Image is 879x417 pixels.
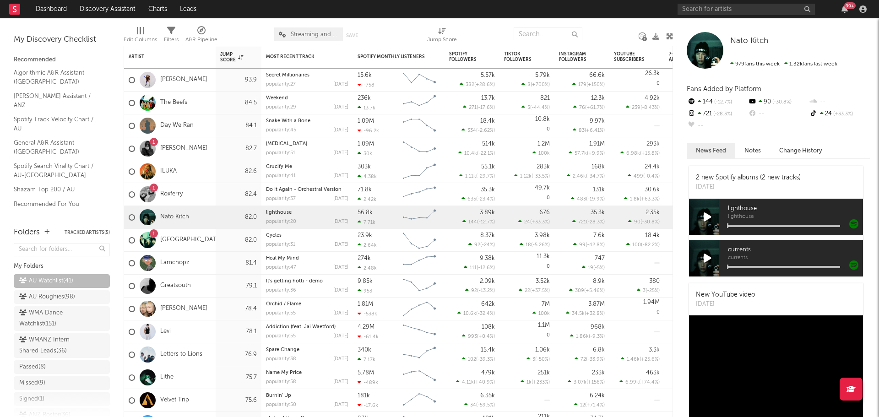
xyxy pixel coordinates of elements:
[481,164,495,170] div: 55.1k
[687,108,748,120] div: 721
[333,242,348,247] div: [DATE]
[480,118,495,124] div: 18.4k
[358,72,372,78] div: 15.6k
[579,105,585,110] span: 76
[504,51,536,62] div: TikTok Followers
[220,52,243,63] div: Jump Score
[470,265,477,271] span: 111
[399,92,440,114] svg: Chart title
[19,292,75,303] div: AU Roughies ( 98 )
[569,150,605,156] div: ( )
[461,196,495,202] div: ( )
[634,174,643,179] span: 499
[771,100,792,105] span: -30.8 %
[14,199,101,209] a: Recommended For You
[220,258,257,269] div: 81.4
[160,282,191,290] a: Greatsouth
[586,105,603,110] span: +61.7 %
[641,197,658,202] span: +63.3 %
[464,265,495,271] div: ( )
[160,145,207,152] a: [PERSON_NAME]
[748,96,808,108] div: 90
[524,220,530,225] span: 24
[266,256,348,261] div: Heal My Mind
[632,243,641,248] span: 100
[14,376,110,390] a: Missed(9)
[481,187,495,193] div: 35.3k
[809,108,870,120] div: 24
[533,174,548,179] span: -33.5 %
[586,128,603,133] span: +6.41 %
[520,174,532,179] span: 1.12k
[589,72,605,78] div: 66.6k
[358,95,371,101] div: 236k
[645,70,660,76] div: 26.3k
[514,27,582,41] input: Search...
[358,173,377,179] div: 4.38k
[220,120,257,131] div: 84.1
[266,196,296,201] div: popularity: 37
[399,160,440,183] svg: Chart title
[626,242,660,248] div: ( )
[14,333,110,358] a: WMANZ Intern Shared Leads(36)
[535,116,550,122] div: 10.8k
[579,128,585,133] span: 83
[614,51,646,62] div: YouTube Subscribers
[459,173,495,179] div: ( )
[474,243,480,248] span: 92
[160,305,207,313] a: [PERSON_NAME]
[160,99,187,107] a: The Beefs
[642,105,658,110] span: -8.43 %
[160,122,194,130] a: Day We Ran
[481,72,495,78] div: 5.57k
[462,219,495,225] div: ( )
[358,187,372,193] div: 71.8k
[770,143,831,158] button: Change History
[14,138,101,157] a: General A&R Assistant ([GEOGRAPHIC_DATA])
[164,34,179,45] div: Filters
[358,141,374,147] div: 1.09M
[160,396,189,404] a: Velvet Trip
[477,128,494,133] span: -2.62 %
[478,151,494,156] span: -22.1 %
[266,73,309,78] a: Secret Millionaires
[358,196,376,202] div: 2.42k
[573,242,605,248] div: ( )
[521,81,550,87] div: ( )
[809,96,870,108] div: --
[266,242,295,247] div: popularity: 31
[160,259,190,267] a: Lamchopz
[358,219,375,225] div: 7.71k
[220,143,257,154] div: 82.7
[124,34,157,45] div: Edit Columns
[427,23,457,49] div: Jump Score
[14,34,110,45] div: My Discovery Checklist
[582,265,605,271] div: ( )
[527,82,531,87] span: 8
[591,95,605,101] div: 12.3k
[645,174,658,179] span: -0.4 %
[266,164,348,169] div: Crucify Me
[573,127,605,133] div: ( )
[266,119,310,124] a: Snake With a Bone
[593,278,605,284] div: 8.9k
[220,235,257,246] div: 82.0
[466,82,474,87] span: 382
[220,212,257,223] div: 82.0
[19,362,46,373] div: Passed ( 8 )
[160,328,171,336] a: Levi
[266,393,291,398] a: Burnin' Up
[482,243,494,248] span: -24 %
[266,187,342,192] a: Do It Again - Orchestral Version
[641,151,658,156] span: +15.8 %
[573,104,605,110] div: ( )
[646,210,660,216] div: 2.35k
[14,290,110,304] a: AU Roughies(98)
[14,227,40,238] div: Folders
[399,183,440,206] svg: Chart title
[591,164,605,170] div: 168k
[628,173,660,179] div: ( )
[458,150,495,156] div: ( )
[358,278,373,284] div: 9.85k
[573,174,586,179] span: 2.46k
